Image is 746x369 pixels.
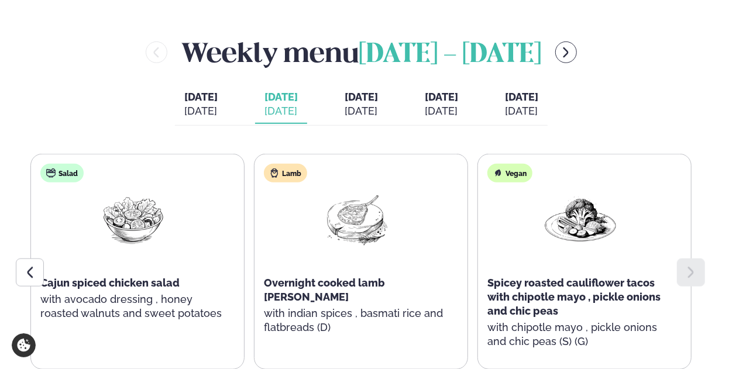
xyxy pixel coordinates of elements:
[493,168,503,178] img: Vegan.svg
[425,91,458,103] span: [DATE]
[425,104,458,118] div: [DATE]
[264,91,298,103] span: [DATE]
[184,90,218,104] span: [DATE]
[496,85,548,124] button: [DATE] [DATE]
[270,168,279,178] img: Lamb.svg
[487,277,661,317] span: Spicey roasted cauliflower tacos with chipotle mayo , pickle onions and chic peas
[12,333,36,357] a: Cookie settings
[40,292,226,320] p: with avocado dressing , honey roasted walnuts and sweet potatoes
[255,85,307,124] button: [DATE] [DATE]
[555,42,577,63] button: menu-btn-right
[359,42,541,68] span: [DATE] - [DATE]
[505,91,538,103] span: [DATE]
[543,192,618,246] img: Vegan.png
[40,277,180,289] span: Cajun spiced chicken salad
[319,192,394,246] img: Lamb-Meat.png
[345,104,378,118] div: [DATE]
[487,320,673,349] p: with chipotle mayo , pickle onions and chic peas (S) (G)
[264,277,385,303] span: Overnight cooked lamb [PERSON_NAME]
[345,91,378,103] span: [DATE]
[175,85,227,124] button: [DATE] [DATE]
[146,42,167,63] button: menu-btn-left
[335,85,387,124] button: [DATE] [DATE]
[415,85,467,124] button: [DATE] [DATE]
[184,104,218,118] div: [DATE]
[40,164,84,182] div: Salad
[181,33,541,71] h2: Weekly menu
[264,164,307,182] div: Lamb
[46,168,56,178] img: salad.svg
[487,164,532,182] div: Vegan
[264,104,298,118] div: [DATE]
[96,192,171,246] img: Salad.png
[264,306,450,334] p: with indian spices , basmati rice and flatbreads (D)
[505,104,538,118] div: [DATE]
